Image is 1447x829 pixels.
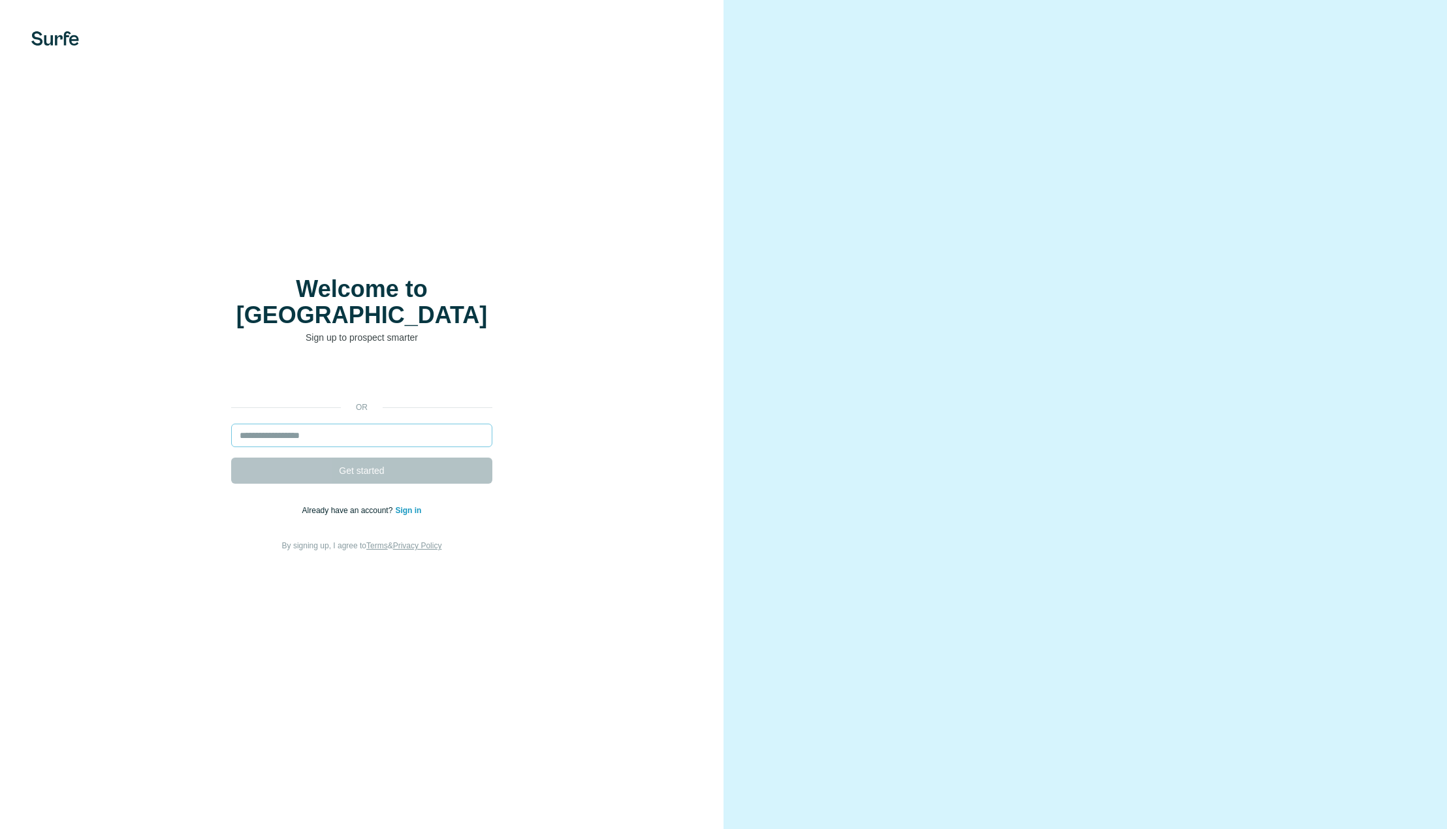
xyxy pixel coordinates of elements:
[31,31,79,46] img: Surfe's logo
[1179,13,1434,147] iframe: Sign in with Google Dialog
[225,364,499,392] iframe: Sign in with Google Button
[393,541,442,550] a: Privacy Policy
[302,506,396,515] span: Already have an account?
[282,541,442,550] span: By signing up, I agree to &
[366,541,388,550] a: Terms
[231,276,492,328] h1: Welcome to [GEOGRAPHIC_DATA]
[231,331,492,344] p: Sign up to prospect smarter
[341,401,383,413] p: or
[395,506,421,515] a: Sign in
